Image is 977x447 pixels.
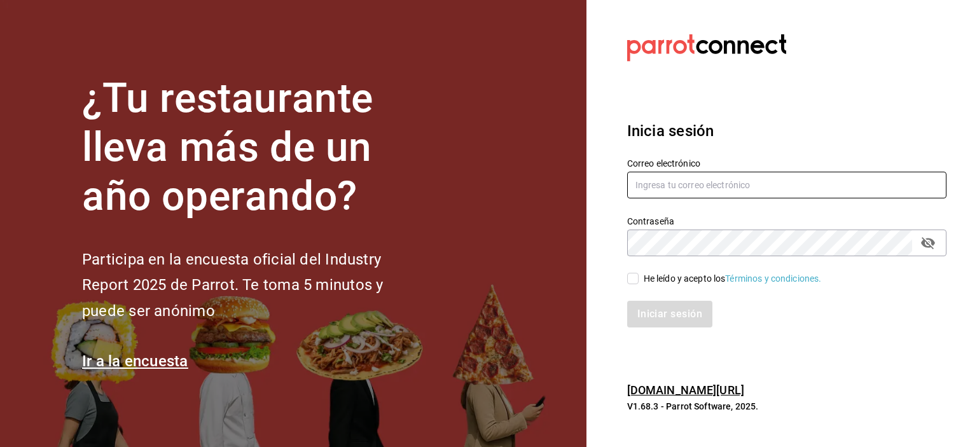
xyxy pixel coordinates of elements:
[917,232,939,254] button: passwordField
[644,272,822,285] div: He leído y acepto los
[82,352,188,370] a: Ir a la encuesta
[627,383,744,397] a: [DOMAIN_NAME][URL]
[82,247,426,324] h2: Participa en la encuesta oficial del Industry Report 2025 de Parrot. Te toma 5 minutos y puede se...
[725,273,821,284] a: Términos y condiciones.
[627,172,946,198] input: Ingresa tu correo electrónico
[627,217,946,226] label: Contraseña
[627,159,946,168] label: Correo electrónico
[627,120,946,142] h3: Inicia sesión
[82,74,426,221] h1: ¿Tu restaurante lleva más de un año operando?
[627,400,946,413] p: V1.68.3 - Parrot Software, 2025.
